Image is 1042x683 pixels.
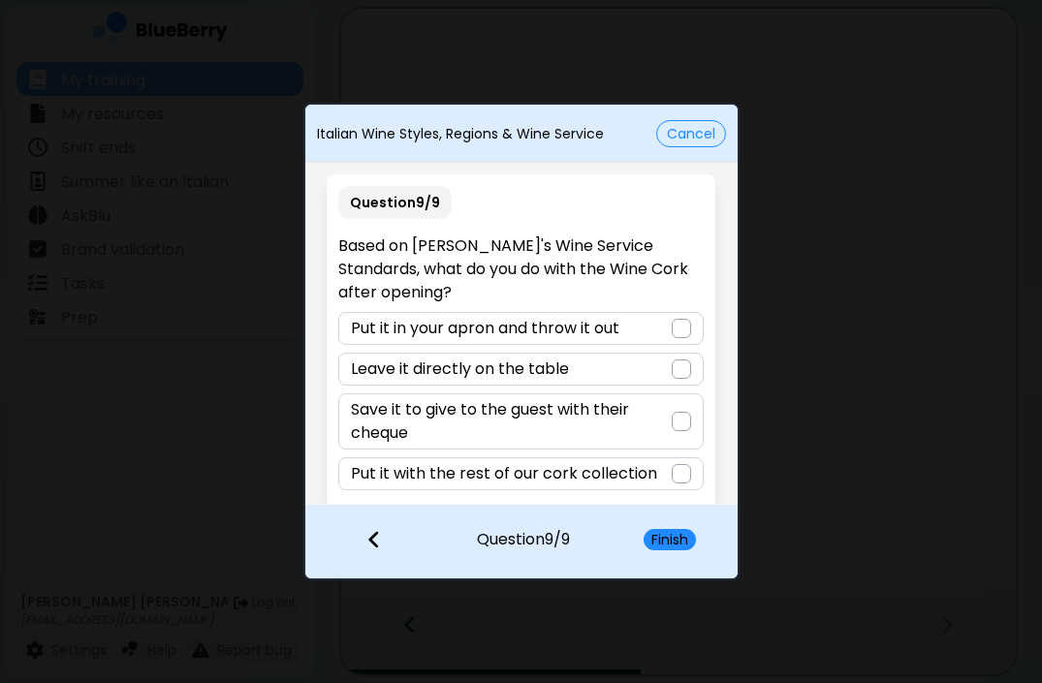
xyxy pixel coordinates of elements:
[351,462,657,485] p: Put it with the rest of our cork collection
[351,317,619,340] p: Put it in your apron and throw it out
[644,529,696,550] button: Finish
[656,120,726,147] button: Cancel
[317,125,604,142] p: Italian Wine Styles, Regions & Wine Service
[338,186,452,219] p: Question 9 / 9
[351,398,672,445] p: Save it to give to the guest with their cheque
[477,505,570,551] p: Question 9 / 9
[351,357,569,381] p: Leave it directly on the table
[367,529,381,550] img: file icon
[338,234,704,304] p: Based on [PERSON_NAME]'s Wine Service Standards, what do you do with the Wine Cork after opening?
